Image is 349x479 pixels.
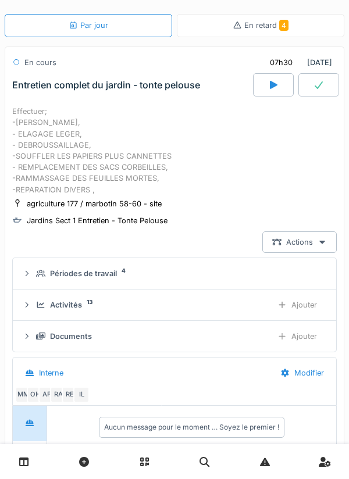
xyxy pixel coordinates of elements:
[12,80,200,91] div: Entretien complet du jardin - tonte pelouse
[268,294,327,316] div: Ajouter
[62,387,78,403] div: RE
[270,57,293,68] div: 07h30
[50,331,92,342] div: Documents
[27,215,168,226] div: Jardins Sect 1 Entretien - Tonte Pelouse
[15,387,31,403] div: MM
[24,57,56,68] div: En cours
[50,268,117,279] div: Périodes de travail
[27,387,43,403] div: OH
[38,387,55,403] div: AF
[244,21,289,30] span: En retard
[279,20,289,31] span: 4
[104,422,279,432] div: Aucun message pour le moment … Soyez le premier !
[12,106,337,195] div: Effectuer; -[PERSON_NAME], - ELAGAGE LEGER, - DEBROUSSAILLAGE, -SOUFFLER LES PAPIERS PLUS CANNETT...
[27,198,162,209] div: agriculture 177 / marbotin 58-60 - site
[50,299,82,310] div: Activités
[262,231,337,253] div: Actions
[17,294,332,316] summary: Activités13Ajouter
[17,263,332,284] summary: Périodes de travail4
[17,326,332,347] summary: DocumentsAjouter
[69,20,108,31] div: Par jour
[73,387,90,403] div: IL
[260,52,337,73] div: [DATE]
[268,326,327,347] div: Ajouter
[39,367,63,378] div: Interne
[270,362,334,384] div: Modifier
[50,387,66,403] div: RA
